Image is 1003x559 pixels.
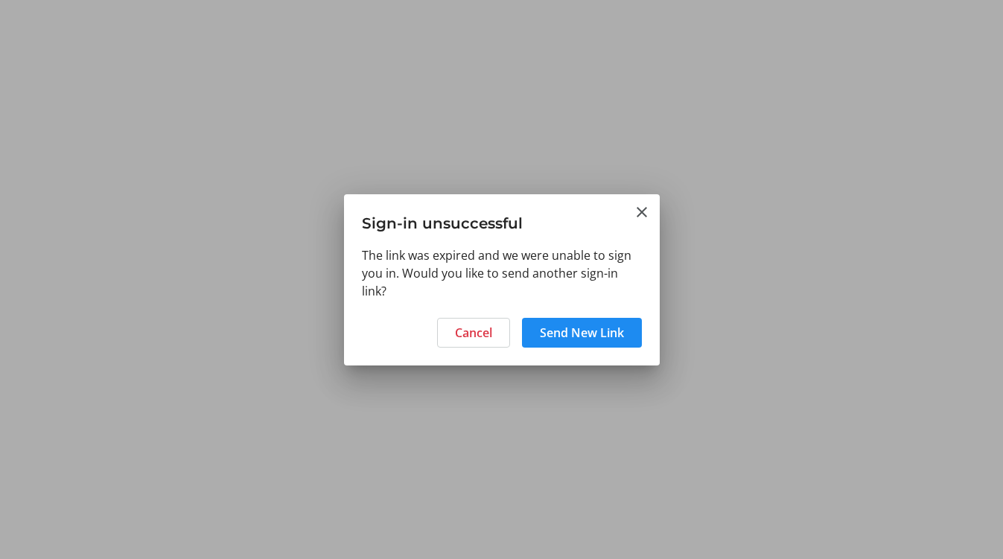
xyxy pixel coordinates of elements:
[437,318,510,348] button: Cancel
[344,194,660,246] h3: Sign-in unsuccessful
[540,324,624,342] span: Send New Link
[633,203,651,221] button: Close
[455,324,492,342] span: Cancel
[344,246,660,309] div: The link was expired and we were unable to sign you in. Would you like to send another sign-in link?
[522,318,642,348] button: Send New Link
